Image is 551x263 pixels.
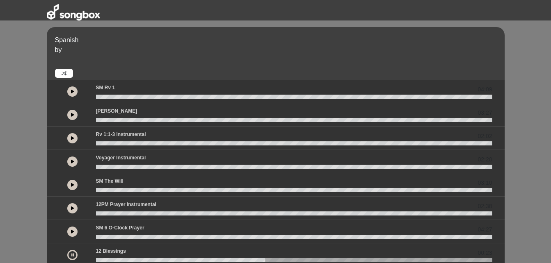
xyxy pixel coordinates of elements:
p: SM The Will [96,177,123,185]
span: 02:20 [478,155,492,164]
p: Rv 1:1-3 Instrumental [96,131,146,138]
span: 00:23 [478,249,492,257]
span: 03:27 [478,109,492,117]
span: 03:10 [478,179,492,187]
span: by [55,46,62,53]
img: songbox-logo-white.png [47,4,100,20]
p: Spanish [55,35,503,45]
span: 02:02 [478,132,492,141]
span: 02:38 [478,202,492,211]
p: 12PM Prayer Instrumental [96,201,156,208]
p: 12 Blessings [96,247,126,255]
p: [PERSON_NAME] [96,107,137,115]
p: SM 6 o-clock prayer [96,224,144,231]
p: Voyager Instrumental [96,154,146,161]
span: 04:27 [478,225,492,234]
p: SM Rv 1 [96,84,115,91]
span: 04:09 [478,85,492,94]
